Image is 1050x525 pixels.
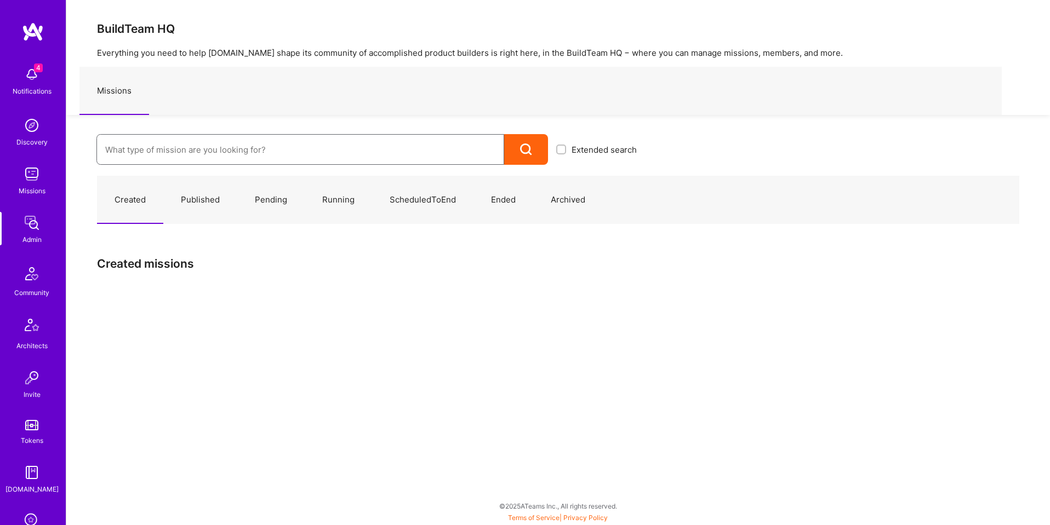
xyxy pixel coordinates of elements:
div: Invite [24,389,41,400]
span: Extended search [572,144,637,155]
div: © 2025 ATeams Inc., All rights reserved. [66,492,1050,520]
img: Invite [21,367,43,389]
div: Community [14,287,49,298]
div: Missions [19,185,45,197]
span: 4 [34,64,43,72]
a: Terms of Service [508,514,560,522]
img: tokens [25,420,38,430]
a: Missions [79,67,149,115]
img: discovery [21,114,43,136]
input: What type of mission are you looking for? [105,136,495,164]
img: Community [19,261,45,287]
img: bell [21,64,43,85]
a: Running [305,176,372,224]
div: Architects [16,340,48,351]
a: Ended [473,176,533,224]
div: Tokens [21,435,43,446]
img: guide book [21,461,43,483]
div: [DOMAIN_NAME] [5,483,59,495]
h3: Created missions [97,257,1019,270]
img: admin teamwork [21,212,43,234]
a: Pending [237,176,305,224]
a: ScheduledToEnd [372,176,473,224]
div: Discovery [16,136,48,148]
i: icon Search [520,143,533,156]
img: teamwork [21,163,43,185]
a: Published [163,176,237,224]
img: Architects [19,314,45,340]
p: Everything you need to help [DOMAIN_NAME] shape its community of accomplished product builders is... [97,47,1019,59]
div: Notifications [13,85,52,97]
div: Admin [22,234,42,245]
a: Privacy Policy [563,514,608,522]
img: logo [22,22,44,42]
a: Created [97,176,163,224]
a: Archived [533,176,603,224]
h3: BuildTeam HQ [97,22,1019,36]
span: | [508,514,608,522]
